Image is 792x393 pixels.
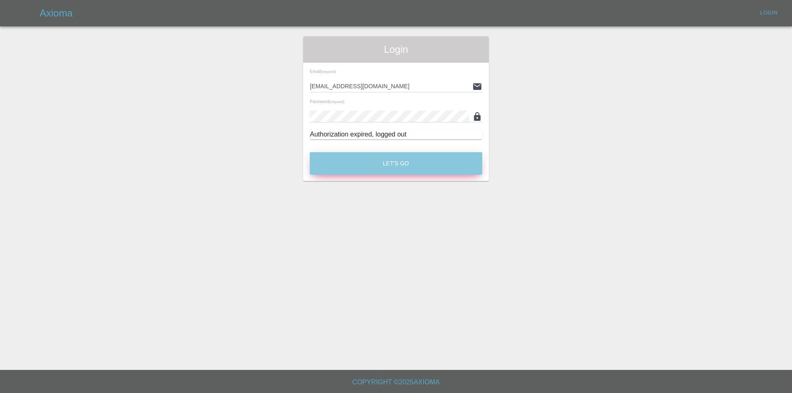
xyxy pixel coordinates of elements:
[310,99,344,104] span: Password
[321,70,336,74] small: (required)
[310,69,336,74] span: Email
[310,152,482,175] button: Let's Go
[310,43,482,56] span: Login
[756,7,782,19] a: Login
[310,129,482,139] div: Authorization expired, logged out
[329,100,344,104] small: (required)
[40,7,73,20] h5: Axioma
[7,377,785,388] h6: Copyright © 2025 Axioma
